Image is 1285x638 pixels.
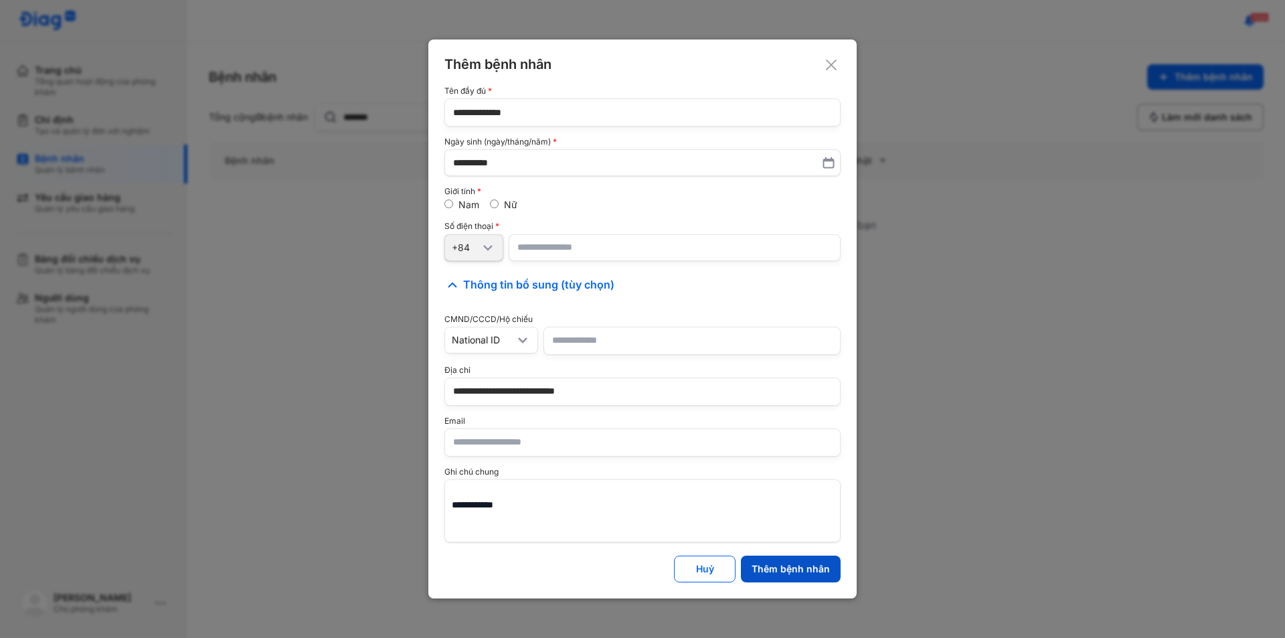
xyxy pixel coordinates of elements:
[444,467,841,477] div: Ghi chú chung
[752,563,830,575] div: Thêm bệnh nhân
[444,56,841,73] div: Thêm bệnh nhân
[444,86,841,96] div: Tên đầy đủ
[504,199,517,210] label: Nữ
[463,277,614,293] span: Thông tin bổ sung (tùy chọn)
[444,137,841,147] div: Ngày sinh (ngày/tháng/năm)
[444,187,841,196] div: Giới tính
[674,556,736,582] button: Huỷ
[444,222,841,231] div: Số điện thoại
[458,199,479,210] label: Nam
[452,334,515,346] div: National ID
[444,315,841,324] div: CMND/CCCD/Hộ chiếu
[444,366,841,375] div: Địa chỉ
[444,416,841,426] div: Email
[741,556,841,582] button: Thêm bệnh nhân
[452,242,480,254] div: +84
